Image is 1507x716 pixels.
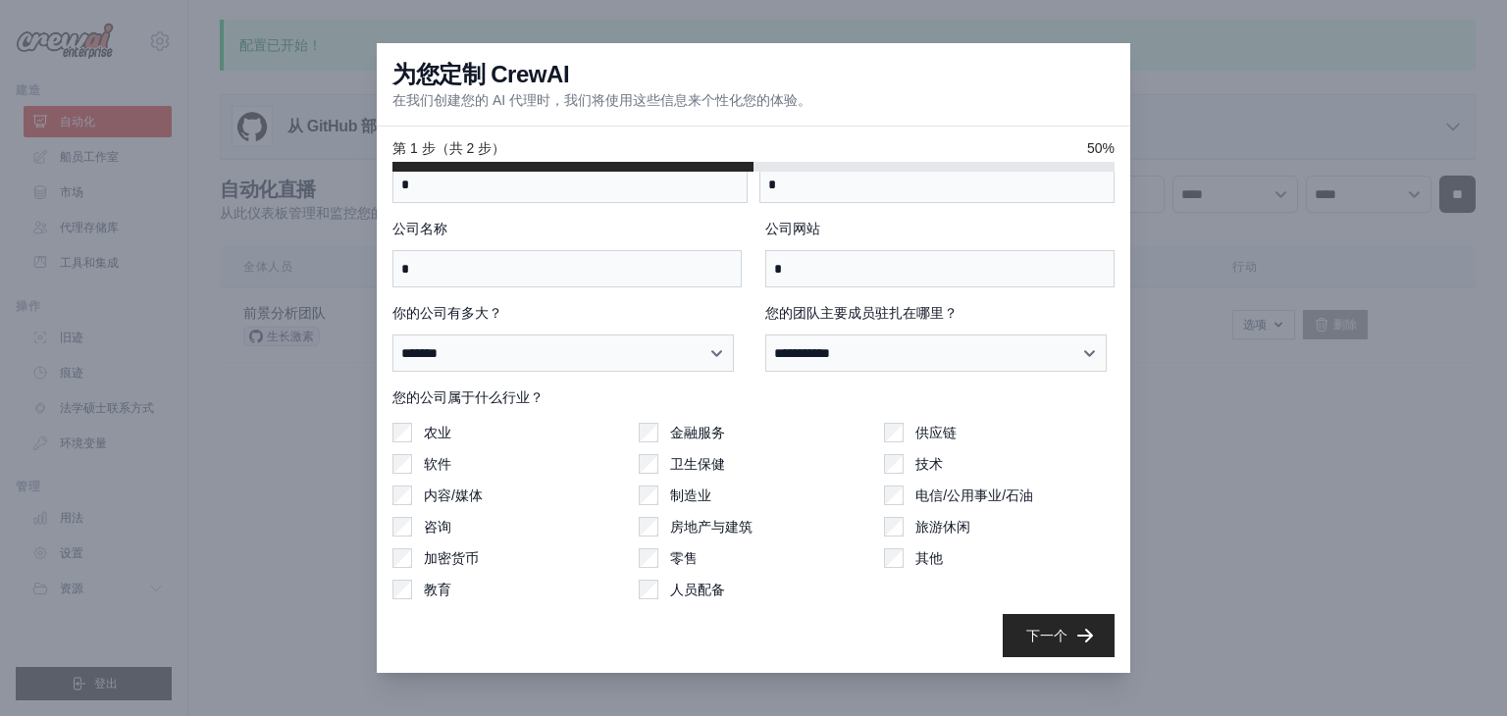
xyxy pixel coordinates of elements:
font: 为您定制 CrewAI [392,61,569,87]
font: 在我们创建您的 AI 代理时，我们将使用这些信息来个性化您的体验。 [392,92,811,108]
font: 房地产与建筑 [670,519,753,535]
font: 卫生保健 [670,456,725,472]
font: 旅游休闲 [915,519,970,535]
font: 农业 [424,425,451,440]
font: 制造业 [670,487,711,503]
font: 您的团队主要成员驻扎在哪里？ [765,305,958,321]
font: 电信/公用事业/石油 [915,487,1033,503]
font: 内容/媒体 [424,487,483,503]
font: 咨询 [424,519,451,535]
font: 您的公司属于什么行业？ [392,389,544,405]
font: 供应链 [915,425,957,440]
font: 加密货币 [424,550,479,566]
font: 50% [1087,140,1115,156]
font: 软件 [424,456,451,472]
font: 其他 [915,550,943,566]
font: 公司网站 [765,221,820,236]
font: 第 1 步（共 2 步） [392,140,505,156]
font: 零售 [670,550,698,566]
font: 人员配备 [670,582,725,597]
font: 技术 [915,456,943,472]
font: 你的公司有多大？ [392,305,502,321]
font: 金融服务 [670,425,725,440]
font: 公司名称 [392,221,447,236]
font: 下一个 [1026,628,1067,643]
font: 教育 [424,582,451,597]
